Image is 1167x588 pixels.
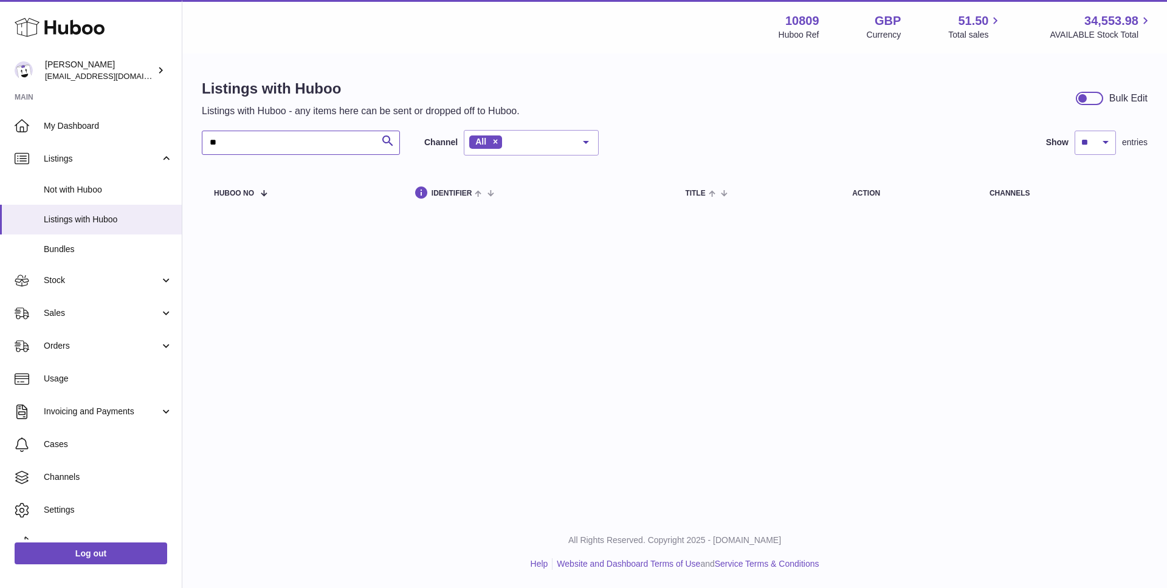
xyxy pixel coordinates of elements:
[44,504,173,516] span: Settings
[192,535,1157,546] p: All Rights Reserved. Copyright 2025 - [DOMAIN_NAME]
[44,537,173,549] span: Returns
[715,559,819,569] a: Service Terms & Conditions
[15,542,167,564] a: Log out
[44,120,173,132] span: My Dashboard
[202,79,520,98] h1: Listings with Huboo
[45,59,154,82] div: [PERSON_NAME]
[475,137,486,146] span: All
[958,13,988,29] span: 51.50
[44,153,160,165] span: Listings
[1122,137,1148,148] span: entries
[1050,13,1152,41] a: 34,553.98 AVAILABLE Stock Total
[44,307,160,319] span: Sales
[44,184,173,196] span: Not with Huboo
[948,13,1002,41] a: 51.50 Total sales
[990,190,1135,197] div: channels
[44,275,160,286] span: Stock
[44,439,173,450] span: Cases
[531,559,548,569] a: Help
[1109,92,1148,105] div: Bulk Edit
[1046,137,1069,148] label: Show
[785,13,819,29] strong: 10809
[685,190,705,197] span: title
[44,340,160,352] span: Orders
[45,71,179,81] span: [EMAIL_ADDRESS][DOMAIN_NAME]
[44,244,173,255] span: Bundles
[202,104,520,118] p: Listings with Huboo - any items here can be sent or dropped off to Huboo.
[553,558,819,570] li: and
[44,471,173,483] span: Channels
[424,137,458,148] label: Channel
[852,190,965,197] div: action
[867,29,901,41] div: Currency
[948,29,1002,41] span: Total sales
[557,559,700,569] a: Website and Dashboard Terms of Use
[779,29,819,41] div: Huboo Ref
[44,214,173,225] span: Listings with Huboo
[1050,29,1152,41] span: AVAILABLE Stock Total
[214,190,254,197] span: Huboo no
[875,13,901,29] strong: GBP
[432,190,472,197] span: identifier
[1084,13,1138,29] span: 34,553.98
[15,61,33,80] img: internalAdmin-10809@internal.huboo.com
[44,406,160,417] span: Invoicing and Payments
[44,373,173,385] span: Usage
